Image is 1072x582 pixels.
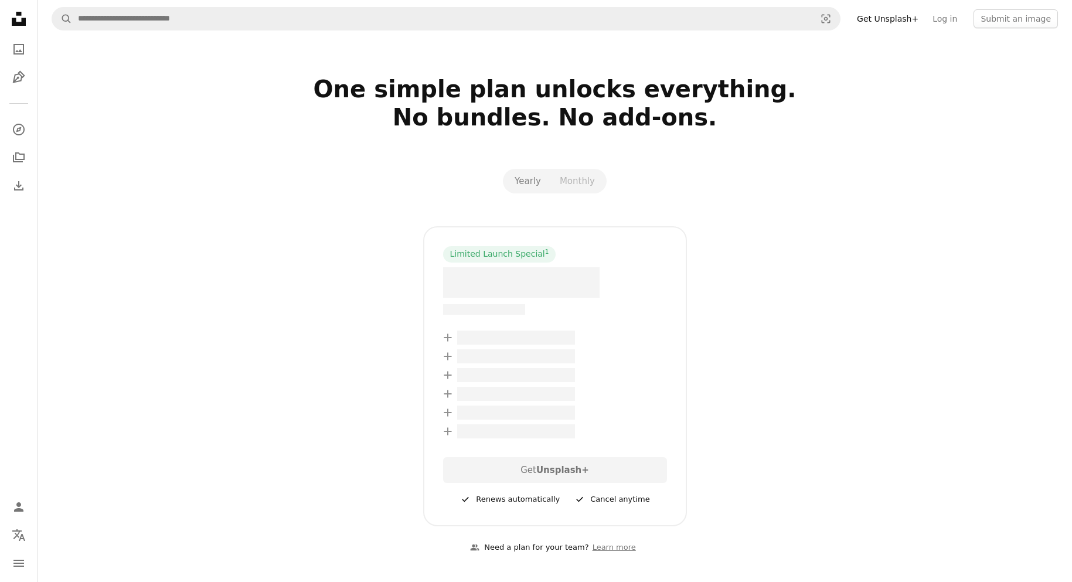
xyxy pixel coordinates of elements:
[850,9,925,28] a: Get Unsplash+
[545,248,549,255] sup: 1
[7,7,30,33] a: Home — Unsplash
[443,457,667,483] div: Get
[543,249,552,260] a: 1
[812,8,840,30] button: Visual search
[550,171,604,191] button: Monthly
[178,75,933,159] h2: One simple plan unlocks everything. No bundles. No add-ons.
[457,368,575,382] span: – –––– –––– ––– ––– –––– ––––
[52,7,840,30] form: Find visuals sitewide
[7,118,30,141] a: Explore
[457,331,575,345] span: – –––– –––– ––– ––– –––– ––––
[443,267,600,298] span: – –––– ––––.
[52,8,72,30] button: Search Unsplash
[925,9,964,28] a: Log in
[457,349,575,363] span: – –––– –––– ––– ––– –––– ––––
[457,387,575,401] span: – –––– –––– ––– ––– –––– ––––
[574,492,649,506] div: Cancel anytime
[505,171,550,191] button: Yearly
[460,492,560,506] div: Renews automatically
[443,246,556,263] div: Limited Launch Special
[589,538,639,557] a: Learn more
[457,406,575,420] span: – –––– –––– ––– ––– –––– ––––
[7,38,30,61] a: Photos
[457,424,575,438] span: – –––– –––– ––– ––– –––– ––––
[470,542,588,554] div: Need a plan for your team?
[7,523,30,547] button: Language
[7,66,30,89] a: Illustrations
[7,495,30,519] a: Log in / Sign up
[443,304,526,315] span: –– –––– –––– –––– ––
[7,174,30,198] a: Download History
[536,465,589,475] strong: Unsplash+
[7,552,30,575] button: Menu
[7,146,30,169] a: Collections
[974,9,1058,28] button: Submit an image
